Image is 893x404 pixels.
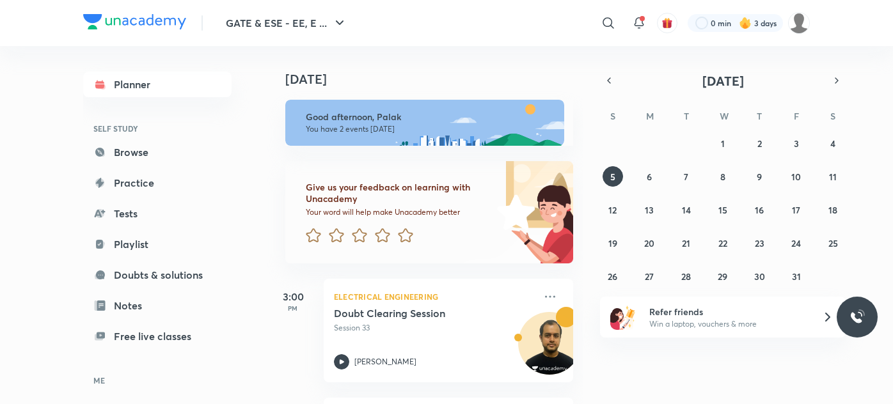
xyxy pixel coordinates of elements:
h5: 3:00 [267,289,319,304]
p: Electrical Engineering [334,289,535,304]
a: Notes [83,293,232,318]
img: feedback_image [454,161,573,263]
abbr: October 4, 2025 [830,137,835,150]
button: October 19, 2025 [603,233,623,253]
p: Win a laptop, vouchers & more [649,318,807,330]
abbr: October 2, 2025 [757,137,762,150]
button: October 29, 2025 [713,266,733,286]
abbr: October 28, 2025 [681,270,691,283]
abbr: October 29, 2025 [718,270,727,283]
button: October 1, 2025 [713,133,733,153]
img: afternoon [285,100,564,146]
abbr: October 20, 2025 [644,237,654,249]
button: October 2, 2025 [749,133,770,153]
a: Playlist [83,231,232,257]
a: Free live classes [83,323,232,349]
button: October 20, 2025 [639,233,660,253]
button: October 7, 2025 [676,166,697,187]
button: October 15, 2025 [713,199,733,220]
abbr: Wednesday [720,110,729,122]
abbr: October 23, 2025 [755,237,764,249]
abbr: October 8, 2025 [720,171,725,183]
img: ttu [850,309,865,325]
abbr: Thursday [757,110,762,122]
abbr: Friday [794,110,799,122]
button: October 8, 2025 [713,166,733,187]
button: October 28, 2025 [676,266,697,286]
button: October 17, 2025 [786,199,807,220]
abbr: October 11, 2025 [829,171,837,183]
button: October 4, 2025 [823,133,843,153]
abbr: October 26, 2025 [608,270,617,283]
abbr: October 18, 2025 [828,204,837,216]
p: Session 33 [334,322,535,334]
abbr: October 22, 2025 [718,237,727,249]
abbr: October 12, 2025 [608,204,617,216]
button: October 3, 2025 [786,133,807,153]
button: October 24, 2025 [786,233,807,253]
h4: [DATE] [285,72,586,87]
abbr: October 17, 2025 [792,204,800,216]
h5: Doubt Clearing Session [334,307,493,320]
abbr: October 3, 2025 [794,137,799,150]
img: Company Logo [83,14,186,29]
abbr: October 1, 2025 [721,137,725,150]
a: Company Logo [83,14,186,33]
img: streak [739,17,752,29]
h6: SELF STUDY [83,118,232,139]
a: Browse [83,139,232,165]
abbr: October 25, 2025 [828,237,838,249]
button: October 11, 2025 [823,166,843,187]
button: October 25, 2025 [823,233,843,253]
button: October 31, 2025 [786,266,807,286]
button: October 10, 2025 [786,166,807,187]
img: avatar [661,17,673,29]
abbr: October 19, 2025 [608,237,617,249]
abbr: October 24, 2025 [791,237,801,249]
abbr: October 31, 2025 [792,270,801,283]
p: [PERSON_NAME] [354,356,416,368]
button: [DATE] [618,72,828,89]
p: PM [267,304,319,312]
button: October 13, 2025 [639,199,660,220]
abbr: October 9, 2025 [757,171,762,183]
button: October 27, 2025 [639,266,660,286]
button: GATE & ESE - EE, E ... [218,10,355,36]
button: October 14, 2025 [676,199,697,220]
h6: Give us your feedback on learning with Unacademy [306,182,493,205]
abbr: October 7, 2025 [684,171,688,183]
abbr: October 30, 2025 [754,270,765,283]
button: October 6, 2025 [639,166,660,187]
h6: Refer friends [649,305,807,318]
abbr: Tuesday [684,110,689,122]
h6: ME [83,369,232,391]
button: October 16, 2025 [749,199,770,220]
button: October 12, 2025 [603,199,623,220]
abbr: October 6, 2025 [647,171,652,183]
button: October 30, 2025 [749,266,770,286]
abbr: October 13, 2025 [645,204,654,216]
abbr: Saturday [830,110,835,122]
button: avatar [657,13,677,33]
abbr: October 14, 2025 [682,204,691,216]
a: Tests [83,201,232,226]
h6: Good afternoon, Palak [306,111,553,123]
abbr: October 10, 2025 [791,171,801,183]
button: October 26, 2025 [603,266,623,286]
span: [DATE] [702,72,744,89]
abbr: October 21, 2025 [682,237,690,249]
a: Practice [83,170,232,196]
abbr: Sunday [610,110,615,122]
button: October 5, 2025 [603,166,623,187]
abbr: Monday [646,110,654,122]
img: Palak Tiwari [788,12,810,34]
button: October 21, 2025 [676,233,697,253]
a: Doubts & solutions [83,262,232,288]
p: Your word will help make Unacademy better [306,207,493,217]
abbr: October 5, 2025 [610,171,615,183]
p: You have 2 events [DATE] [306,124,553,134]
button: October 23, 2025 [749,233,770,253]
img: referral [610,304,636,330]
abbr: October 15, 2025 [718,204,727,216]
button: October 22, 2025 [713,233,733,253]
